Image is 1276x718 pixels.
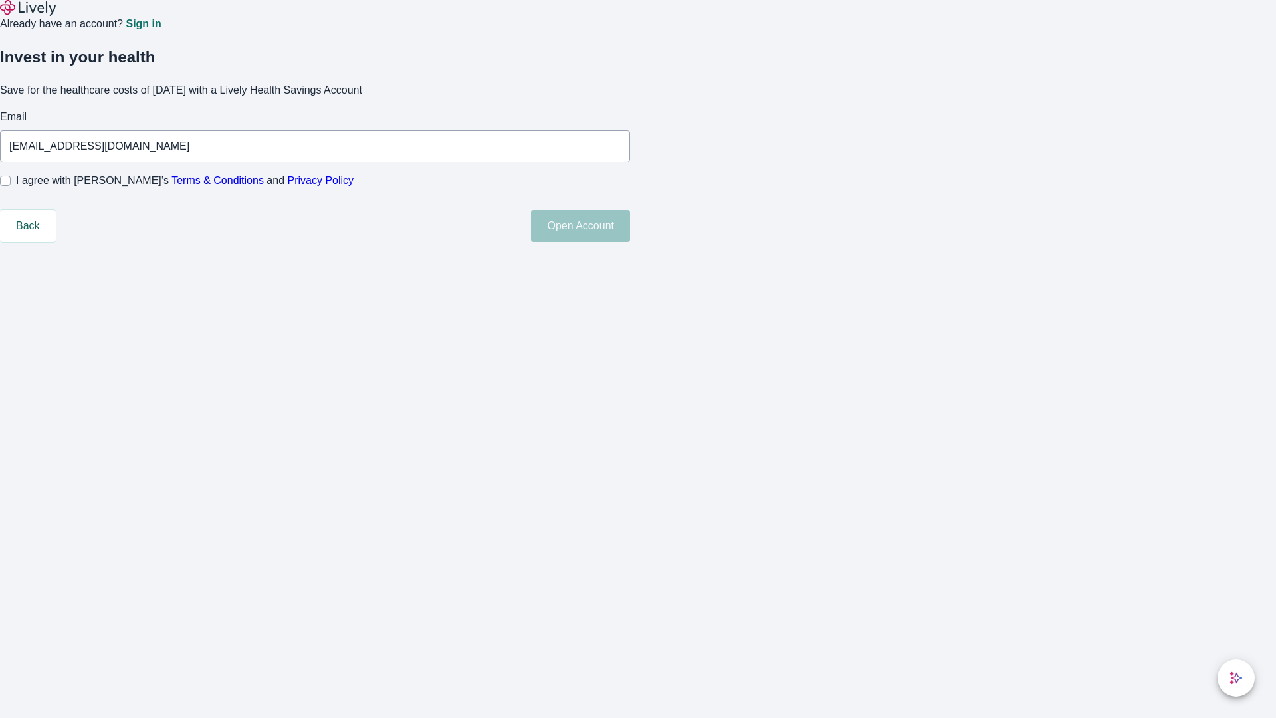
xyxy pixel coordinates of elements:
button: chat [1218,659,1255,697]
a: Privacy Policy [288,175,354,186]
a: Terms & Conditions [171,175,264,186]
svg: Lively AI Assistant [1229,671,1243,685]
span: I agree with [PERSON_NAME]’s and [16,173,354,189]
a: Sign in [126,19,161,29]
